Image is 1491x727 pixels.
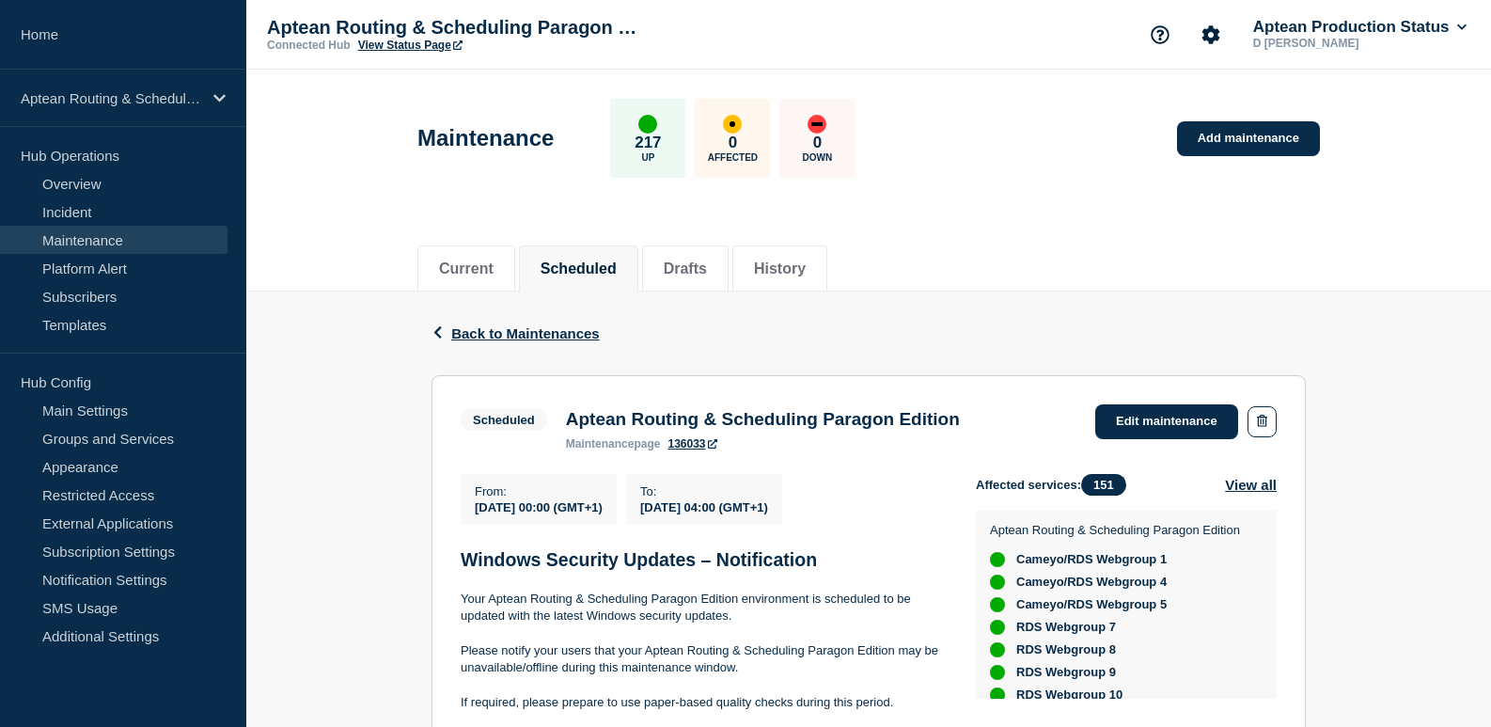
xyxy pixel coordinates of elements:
[667,437,716,450] a: 136033
[635,134,661,152] p: 217
[640,500,768,514] span: [DATE] 04:00 (GMT+1)
[1016,552,1167,567] span: Cameyo/RDS Webgroup 1
[729,134,737,152] p: 0
[640,484,768,498] p: To :
[267,39,351,52] p: Connected Hub
[461,591,946,625] p: Your Aptean Routing & Scheduling Paragon Edition environment is scheduled to be updated with the ...
[723,115,742,134] div: affected
[990,575,1005,590] div: up
[803,152,833,163] p: Down
[1095,404,1238,439] a: Edit maintenance
[566,437,635,450] span: maintenance
[1140,15,1180,55] button: Support
[664,261,707,277] button: Drafts
[990,552,1005,567] div: up
[1081,474,1126,496] span: 151
[461,409,547,431] span: Scheduled
[267,17,643,39] p: Aptean Routing & Scheduling Paragon Edition
[451,325,600,341] span: Back to Maintenances
[1225,474,1277,496] button: View all
[708,152,758,163] p: Affected
[1249,37,1445,50] p: D [PERSON_NAME]
[461,642,946,677] p: Please notify your users that your Aptean Routing & Scheduling Paragon Edition may be unavailable...
[1177,121,1320,156] a: Add maintenance
[475,484,603,498] p: From :
[808,115,826,134] div: down
[1016,687,1122,703] span: RDS Webgroup 10
[990,597,1005,612] div: up
[1016,597,1167,612] span: Cameyo/RDS Webgroup 5
[641,152,654,163] p: Up
[1016,642,1116,657] span: RDS Webgroup 8
[990,523,1240,537] p: Aptean Routing & Scheduling Paragon Edition
[1191,15,1231,55] button: Account settings
[990,642,1005,657] div: up
[990,665,1005,680] div: up
[461,549,817,570] strong: Windows Security Updates – Notification
[1016,665,1116,680] span: RDS Webgroup 9
[1016,575,1167,590] span: Cameyo/RDS Webgroup 4
[1016,620,1116,635] span: RDS Webgroup 7
[541,261,617,277] button: Scheduled
[439,261,494,277] button: Current
[432,325,600,341] button: Back to Maintenances
[461,694,946,711] p: If required, please prepare to use paper-based quality checks during this period.
[417,125,554,151] h1: Maintenance
[990,687,1005,703] div: up
[566,437,661,450] p: page
[1249,18,1470,37] button: Aptean Production Status
[21,90,201,106] p: Aptean Routing & Scheduling Paragon Edition
[475,500,603,514] span: [DATE] 00:00 (GMT+1)
[754,261,806,277] button: History
[566,409,960,430] h3: Aptean Routing & Scheduling Paragon Edition
[813,134,822,152] p: 0
[358,39,463,52] a: View Status Page
[976,474,1136,496] span: Affected services:
[990,620,1005,635] div: up
[638,115,657,134] div: up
